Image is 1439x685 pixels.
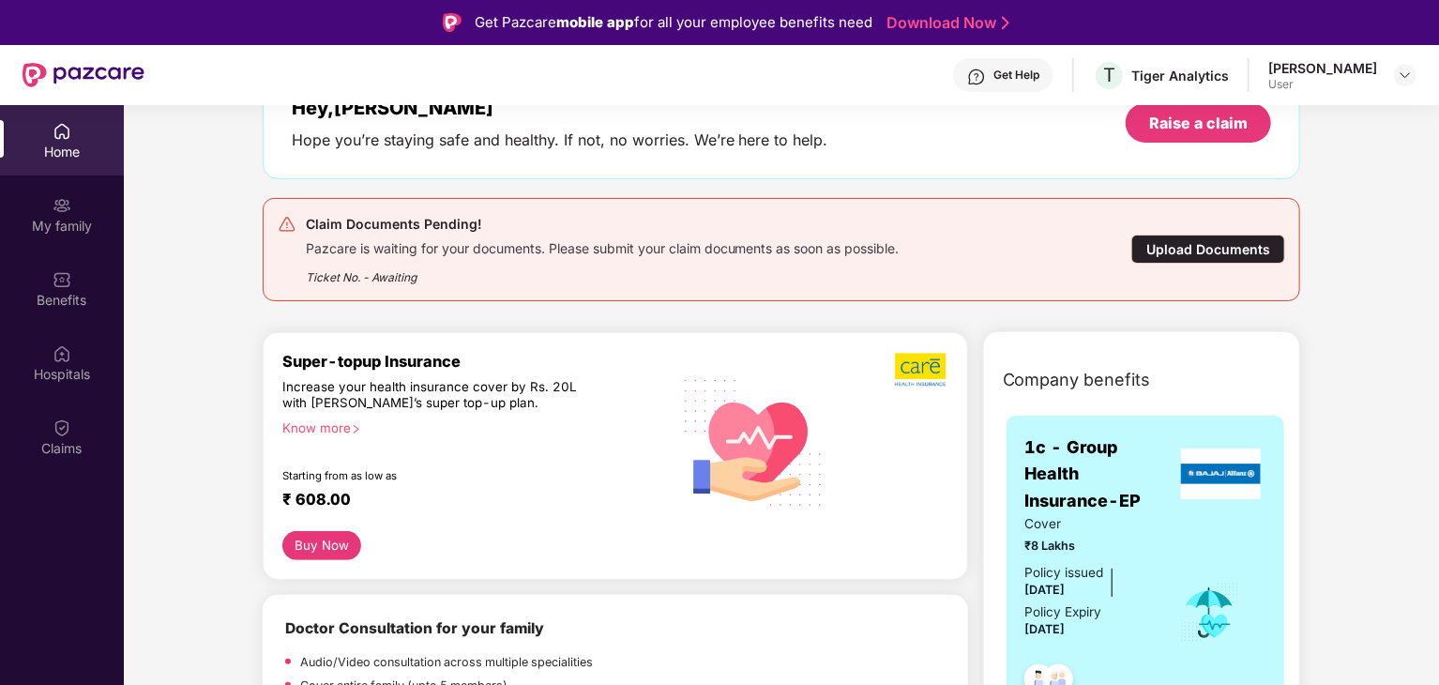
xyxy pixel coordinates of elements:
[285,619,544,637] b: Doctor Consultation for your family
[1025,563,1104,583] div: Policy issued
[292,97,828,119] div: Hey, [PERSON_NAME]
[300,653,593,672] p: Audio/Video consultation across multiple specialities
[53,196,71,215] img: svg+xml;base64,PHN2ZyB3aWR0aD0iMjAiIGhlaWdodD0iMjAiIHZpZXdCb3g9IjAgMCAyMCAyMCIgZmlsbD0ibm9uZSIgeG...
[1103,64,1115,86] span: T
[1025,622,1066,636] span: [DATE]
[292,130,828,150] div: Hope you’re staying safe and healthy. If not, no worries. We’re here to help.
[278,215,296,234] img: svg+xml;base64,PHN2ZyB4bWxucz0iaHR0cDovL3d3dy53My5vcmcvMjAwMC9zdmciIHdpZHRoPSIyNCIgaGVpZ2h0PSIyNC...
[282,420,659,434] div: Know more
[1268,77,1377,92] div: User
[886,13,1004,33] a: Download Now
[306,236,900,257] div: Pazcare is waiting for your documents. Please submit your claim documents as soon as possible.
[1025,434,1176,514] span: 1c - Group Health Insurance-EP
[282,469,591,482] div: Starting from as low as
[671,357,838,526] img: svg+xml;base64,PHN2ZyB4bWxucz0iaHR0cDovL3d3dy53My5vcmcvMjAwMC9zdmciIHhtbG5zOnhsaW5rPSJodHRwOi8vd3...
[23,63,144,87] img: New Pazcare Logo
[306,213,900,236] div: Claim Documents Pending!
[475,11,872,34] div: Get Pazcare for all your employee benefits need
[443,13,462,32] img: Logo
[1268,59,1377,77] div: [PERSON_NAME]
[1025,537,1154,556] span: ₹8 Lakhs
[351,424,361,434] span: right
[1002,13,1009,33] img: Stroke
[282,352,671,371] div: Super-topup Insurance
[282,531,362,560] button: Buy Now
[53,344,71,363] img: svg+xml;base64,PHN2ZyBpZD0iSG9zcGl0YWxzIiB4bWxucz0iaHR0cDovL3d3dy53My5vcmcvMjAwMC9zdmciIHdpZHRoPS...
[53,270,71,289] img: svg+xml;base64,PHN2ZyBpZD0iQmVuZWZpdHMiIHhtbG5zPSJodHRwOi8vd3d3LnczLm9yZy8yMDAwL3N2ZyIgd2lkdGg9Ij...
[306,257,900,286] div: Ticket No. - Awaiting
[1003,367,1151,393] span: Company benefits
[556,13,634,31] strong: mobile app
[1181,449,1262,499] img: insurerLogo
[53,419,71,437] img: svg+xml;base64,PHN2ZyBpZD0iQ2xhaW0iIHhtbG5zPSJodHRwOi8vd3d3LnczLm9yZy8yMDAwL3N2ZyIgd2lkdGg9IjIwIi...
[1025,514,1154,534] span: Cover
[1179,582,1240,644] img: icon
[1131,235,1285,264] div: Upload Documents
[1149,113,1248,133] div: Raise a claim
[1025,583,1066,597] span: [DATE]
[1398,68,1413,83] img: svg+xml;base64,PHN2ZyBpZD0iRHJvcGRvd24tMzJ4MzIiIHhtbG5zPSJodHRwOi8vd3d3LnczLm9yZy8yMDAwL3N2ZyIgd2...
[993,68,1039,83] div: Get Help
[967,68,986,86] img: svg+xml;base64,PHN2ZyBpZD0iSGVscC0zMngzMiIgeG1sbnM9Imh0dHA6Ly93d3cudzMub3JnLzIwMDAvc3ZnIiB3aWR0aD...
[895,352,948,388] img: b5dec4f62d2307b9de63beb79f102df3.png
[282,379,590,413] div: Increase your health insurance cover by Rs. 20L with [PERSON_NAME]’s super top-up plan.
[282,490,652,512] div: ₹ 608.00
[1025,602,1102,622] div: Policy Expiry
[1131,67,1229,84] div: Tiger Analytics
[53,122,71,141] img: svg+xml;base64,PHN2ZyBpZD0iSG9tZSIgeG1sbnM9Imh0dHA6Ly93d3cudzMub3JnLzIwMDAvc3ZnIiB3aWR0aD0iMjAiIG...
